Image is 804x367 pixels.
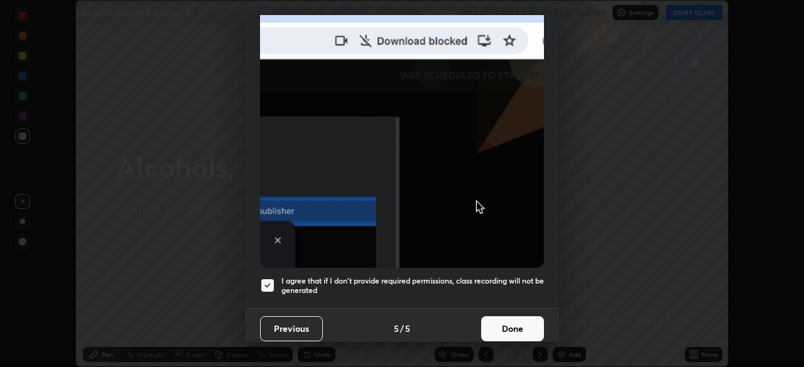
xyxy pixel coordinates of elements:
[481,316,544,341] button: Done
[281,276,544,295] h5: I agree that if I don't provide required permissions, class recording will not be generated
[400,322,404,335] h4: /
[260,316,323,341] button: Previous
[405,322,410,335] h4: 5
[394,322,399,335] h4: 5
